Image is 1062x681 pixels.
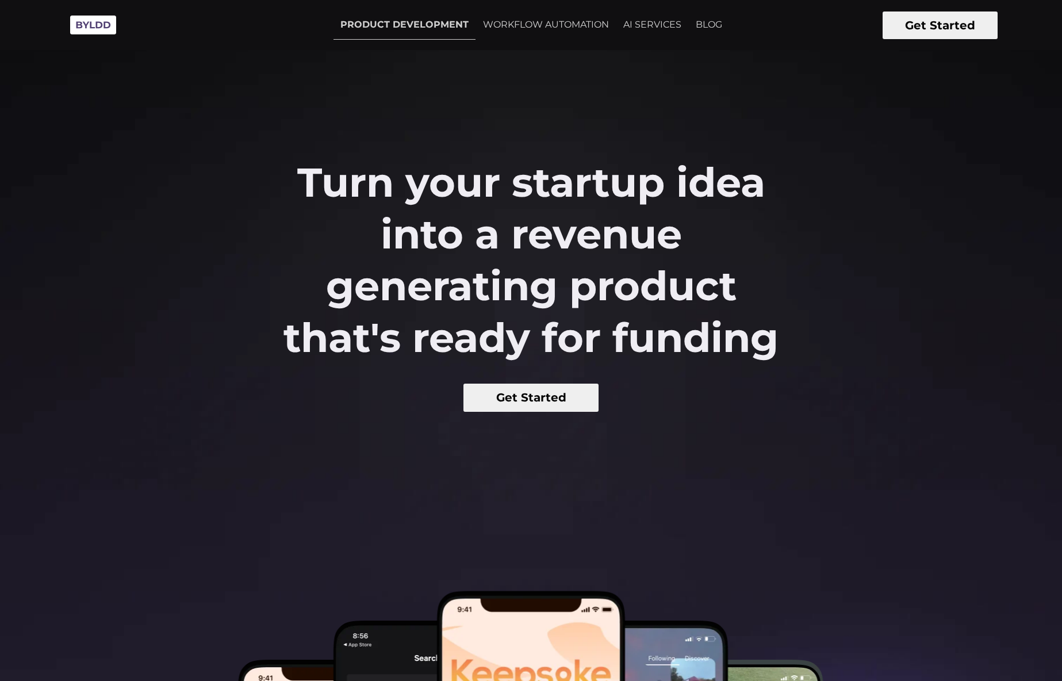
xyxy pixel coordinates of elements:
[476,10,616,39] a: WORKFLOW AUTOMATION
[689,10,729,39] a: BLOG
[616,10,688,39] a: AI SERVICES
[64,9,122,41] img: Byldd - Product Development Company
[883,12,998,39] button: Get Started
[266,156,797,364] h2: Turn your startup idea into a revenue generating product that's ready for funding
[333,10,476,40] a: PRODUCT DEVELOPMENT
[463,384,599,412] button: Get Started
